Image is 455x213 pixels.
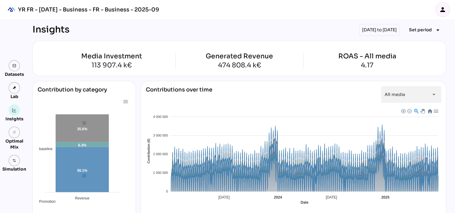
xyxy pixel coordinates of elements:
i: person [439,6,446,13]
tspan: 2 000 000 [153,152,168,156]
button: Expand "Set period" [404,25,446,35]
div: 474 808.4 k€ [206,62,273,69]
i: grain [12,130,17,134]
i: arrow_drop_down [430,91,438,98]
tspan: [DATE] [218,195,230,199]
tspan: 2024 [274,195,282,199]
span: All media [385,92,405,97]
img: settings.svg [12,159,17,163]
span: Promotion [35,199,56,204]
div: Zoom In [401,109,405,113]
div: YR FR - [DATE] - Business - FR - Business - 2025-09 [18,6,159,13]
tspan: [DATE] [326,195,337,199]
div: Contributions over time [146,86,212,103]
div: 4.17 [338,62,396,69]
img: graph.svg [12,108,17,112]
tspan: 1 000 000 [153,171,168,174]
div: Selection Zoom [413,108,419,113]
div: Insights [5,116,23,122]
div: Menu [123,99,128,104]
text: Contribution (€) [147,138,150,163]
div: ROAS - All media [338,53,396,60]
div: 113 907.4 k€ [48,62,175,69]
div: Insights [32,24,69,36]
tspan: 0 [166,190,168,193]
div: Lab [8,94,21,100]
div: Simulation [2,166,26,172]
tspan: 4 000 000 [153,115,168,119]
tspan: Revenue [75,196,89,200]
span: Set period [409,26,432,33]
div: Menu [433,108,438,113]
div: Generated Revenue [206,53,273,60]
div: Reset Zoom [427,108,432,113]
div: Datasets [5,71,24,77]
text: Date [301,200,309,205]
div: Media Investment [48,53,175,60]
tspan: 3 000 000 [153,134,168,137]
div: Panning [420,109,424,113]
i: arrow_drop_down [434,26,441,34]
div: [DATE] to [DATE] [359,24,399,36]
div: mediaROI [5,3,18,16]
div: Contribution by category [38,86,131,98]
span: baseline [35,147,53,151]
div: Zoom Out [407,109,411,113]
img: data.svg [12,64,17,68]
tspan: 2025 [381,195,389,199]
div: Optimal Mix [2,138,26,150]
img: lab.svg [12,86,17,90]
